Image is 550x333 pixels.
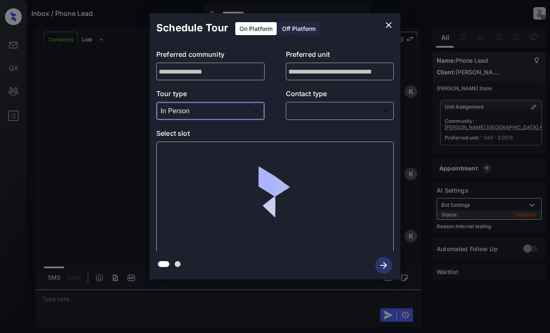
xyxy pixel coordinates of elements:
div: In Person [158,104,262,118]
p: Contact type [286,89,394,102]
button: btn-next [370,254,397,276]
div: On Platform [235,22,277,35]
p: Preferred unit [286,49,394,63]
h2: Schedule Tour [150,13,235,43]
img: loaderv1.7921fd1ed0a854f04152.gif [226,148,324,247]
p: Preferred community [156,49,265,63]
div: Off Platform [278,22,320,35]
button: close [380,17,397,33]
p: Tour type [156,89,265,102]
p: Select slot [156,128,394,142]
